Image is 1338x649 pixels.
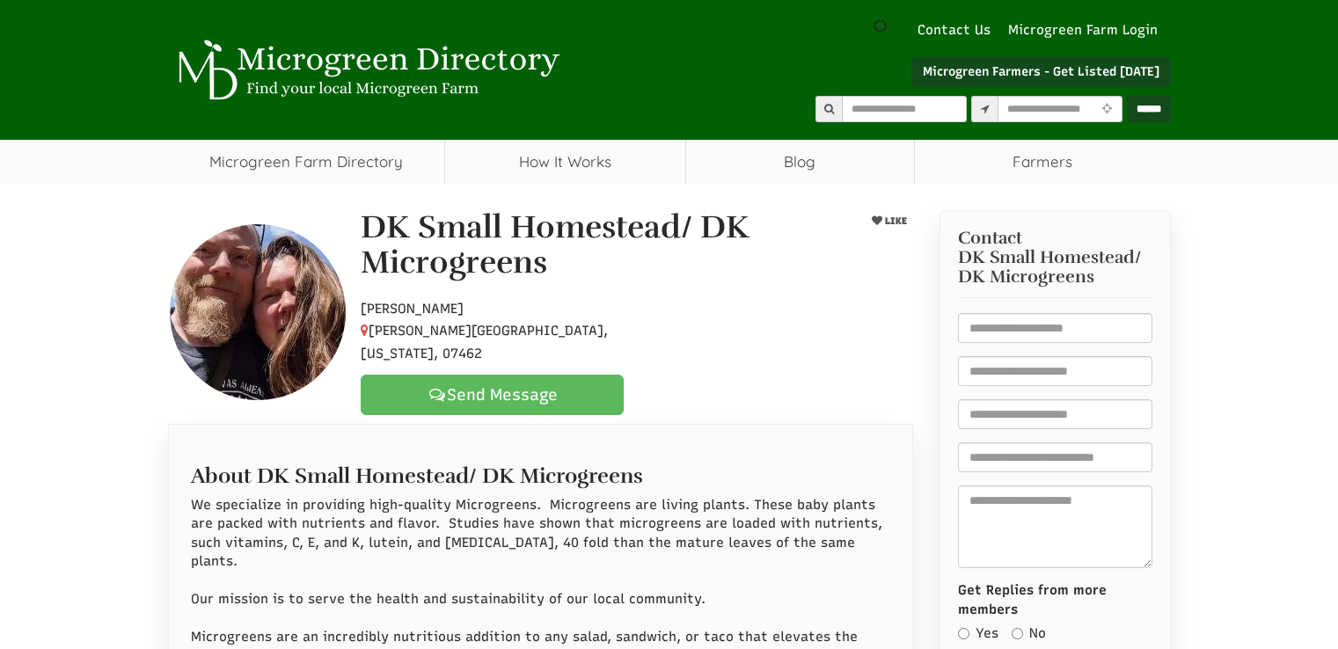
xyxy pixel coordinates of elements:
span: DK Small Homestead/ DK Microgreens [958,248,1152,287]
a: Send Message [361,375,624,415]
ul: Profile Tabs [168,424,914,425]
span: [PERSON_NAME] [361,301,464,317]
a: Microgreen Farmers - Get Listed [DATE] [911,57,1171,87]
a: Contact Us [909,21,999,40]
input: Yes [958,628,969,639]
a: Microgreen Farm Directory [168,140,445,184]
a: How It Works [445,140,685,184]
span: [PERSON_NAME][GEOGRAPHIC_DATA], [US_STATE], 07462 [361,323,608,361]
span: LIKE [882,215,907,227]
a: Microgreen Farm Login [1008,21,1166,40]
button: LIKE [866,210,913,232]
a: Blog [686,140,914,184]
h1: DK Small Homestead/ DK Microgreens [361,210,830,280]
span: Farmers [915,140,1171,184]
h3: Contact [958,229,1152,287]
label: Yes [958,624,998,643]
label: No [1012,624,1046,643]
input: No [1012,628,1023,639]
i: Use Current Location [1098,104,1116,115]
img: Microgreen Directory [168,40,564,101]
h2: About DK Small Homestead/ DK Microgreens [191,456,891,487]
label: Get Replies from more members [958,581,1152,619]
img: Contact DK Small Homestead/ DK Microgreens [170,224,346,400]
